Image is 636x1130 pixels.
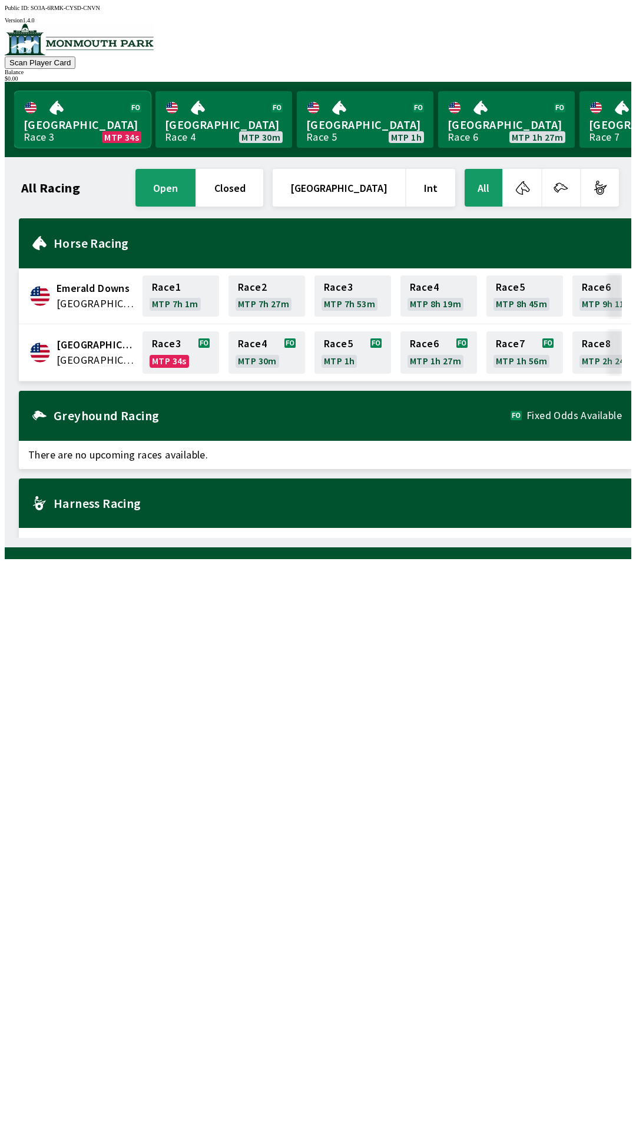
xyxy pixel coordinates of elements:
[165,132,196,142] div: Race 4
[391,132,422,142] span: MTP 1h
[238,339,267,348] span: Race 4
[238,282,267,292] span: Race 2
[14,91,151,148] a: [GEOGRAPHIC_DATA]Race 3MTP 34s
[152,299,198,308] span: MTP 7h 1m
[238,299,289,308] span: MTP 7h 27m
[57,337,135,353] span: Monmouth Park
[241,132,280,142] span: MTP 30m
[324,299,375,308] span: MTP 7h 53m
[143,331,219,374] a: Race3MTP 34s
[5,24,154,55] img: venue logo
[410,356,461,365] span: MTP 1h 27m
[410,339,439,348] span: Race 6
[410,299,461,308] span: MTP 8h 19m
[406,169,455,207] button: Int
[5,17,631,24] div: Version 1.4.0
[5,75,631,82] div: $ 0.00
[400,331,477,374] a: Race6MTP 1h 27m
[165,117,283,132] span: [GEOGRAPHIC_DATA]
[57,353,135,368] span: United States
[582,339,611,348] span: Race 8
[273,169,405,207] button: [GEOGRAPHIC_DATA]
[306,132,337,142] div: Race 5
[486,331,563,374] a: Race7MTP 1h 56m
[496,356,547,365] span: MTP 1h 56m
[582,299,633,308] span: MTP 9h 11m
[228,275,305,317] a: Race2MTP 7h 27m
[306,117,424,132] span: [GEOGRAPHIC_DATA]
[448,132,478,142] div: Race 6
[324,282,353,292] span: Race 3
[155,91,292,148] a: [GEOGRAPHIC_DATA]Race 4MTP 30m
[512,132,563,142] span: MTP 1h 27m
[143,275,219,317] a: Race1MTP 7h 1m
[324,356,355,365] span: MTP 1h
[238,356,277,365] span: MTP 30m
[486,275,563,317] a: Race5MTP 8h 45m
[297,91,433,148] a: [GEOGRAPHIC_DATA]Race 5MTP 1h
[314,331,391,374] a: Race5MTP 1h
[31,5,100,11] span: SO3A-6RMK-CYSD-CNVN
[438,91,575,148] a: [GEOGRAPHIC_DATA]Race 6MTP 1h 27m
[448,117,565,132] span: [GEOGRAPHIC_DATA]
[21,183,80,192] h1: All Racing
[496,339,525,348] span: Race 7
[54,411,511,420] h2: Greyhound Racing
[496,282,525,292] span: Race 5
[582,356,633,365] span: MTP 2h 24m
[152,339,181,348] span: Race 3
[19,441,631,469] span: There are no upcoming races available.
[152,282,181,292] span: Race 1
[526,411,622,420] span: Fixed Odds Available
[54,498,622,508] h2: Harness Racing
[400,275,477,317] a: Race4MTP 8h 19m
[57,281,135,296] span: Emerald Downs
[465,169,502,207] button: All
[5,56,75,69] button: Scan Player Card
[54,238,622,248] h2: Horse Racing
[496,299,547,308] span: MTP 8h 45m
[197,169,263,207] button: closed
[582,282,611,292] span: Race 6
[228,331,305,374] a: Race4MTP 30m
[5,5,631,11] div: Public ID:
[19,528,631,556] span: There are no upcoming races available.
[589,132,620,142] div: Race 7
[324,339,353,348] span: Race 5
[57,296,135,311] span: United States
[152,356,187,365] span: MTP 34s
[5,69,631,75] div: Balance
[135,169,196,207] button: open
[410,282,439,292] span: Race 4
[314,275,391,317] a: Race3MTP 7h 53m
